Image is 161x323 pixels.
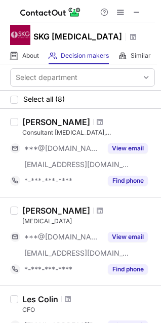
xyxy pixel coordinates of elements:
span: Similar [131,52,151,60]
div: [MEDICAL_DATA] [22,217,155,226]
button: Reveal Button [108,143,148,153]
div: Consultant [MEDICAL_DATA], [GEOGRAPHIC_DATA], FRANZCR [22,128,155,137]
div: [PERSON_NAME] [22,117,90,127]
span: Decision makers [61,52,109,60]
div: Select department [16,72,77,83]
span: Select all (8) [23,95,65,103]
img: dc0111253972141f4449187b0dc6dcbc [10,25,30,45]
button: Reveal Button [108,232,148,242]
h1: SKG [MEDICAL_DATA] [33,30,122,43]
div: [PERSON_NAME] [22,206,90,216]
span: ***@[DOMAIN_NAME] [24,232,102,241]
span: [EMAIL_ADDRESS][DOMAIN_NAME] [24,160,130,169]
span: About [22,52,39,60]
span: [EMAIL_ADDRESS][DOMAIN_NAME] [24,249,130,258]
span: ***@[DOMAIN_NAME] [24,144,102,153]
div: CFO [22,305,155,314]
button: Reveal Button [108,264,148,274]
div: Les Colin [22,294,58,304]
button: Reveal Button [108,176,148,186]
img: ContactOut v5.3.10 [20,6,81,18]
